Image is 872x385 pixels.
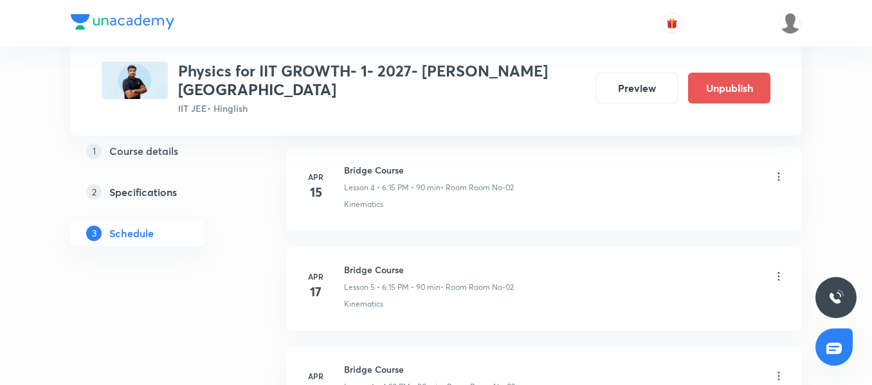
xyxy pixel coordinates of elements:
[344,282,441,293] p: Lesson 5 • 6:15 PM • 90 min
[178,62,585,99] h3: Physics for IIT GROWTH- 1- 2027- [PERSON_NAME][GEOGRAPHIC_DATA]
[303,271,329,282] h6: Apr
[344,298,383,310] p: Kinematics
[178,102,585,115] p: IIT JEE • Hinglish
[71,14,174,33] a: Company Logo
[109,226,154,241] h5: Schedule
[86,184,102,200] p: 2
[303,370,329,382] h6: Apr
[71,138,246,164] a: 1Course details
[666,17,678,29] img: avatar
[303,282,329,301] h4: 17
[662,13,682,33] button: avatar
[688,73,770,103] button: Unpublish
[441,182,514,193] p: • Room Room No-02
[779,12,801,34] img: Gopal Kumar
[828,290,844,305] img: ttu
[109,184,177,200] h5: Specifications
[86,143,102,159] p: 1
[303,183,329,202] h4: 15
[102,62,168,99] img: 5C3994B4-8573-4034-9969-90B2E4B917CF_plus.png
[344,263,514,276] h6: Bridge Course
[86,226,102,241] p: 3
[303,171,329,183] h6: Apr
[71,179,246,205] a: 2Specifications
[441,282,514,293] p: • Room Room No-02
[344,363,515,376] h6: Bridge Course
[344,182,441,193] p: Lesson 4 • 6:15 PM • 90 min
[344,199,383,210] p: Kinematics
[595,73,678,103] button: Preview
[71,14,174,30] img: Company Logo
[344,163,514,177] h6: Bridge Course
[109,143,178,159] h5: Course details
